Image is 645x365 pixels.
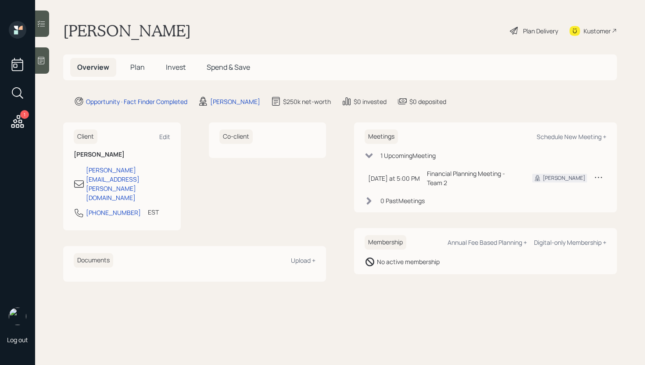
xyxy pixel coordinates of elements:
[537,132,606,141] div: Schedule New Meeting +
[380,196,425,205] div: 0 Past Meeting s
[354,97,387,106] div: $0 invested
[584,26,611,36] div: Kustomer
[365,129,398,144] h6: Meetings
[74,129,97,144] h6: Client
[74,253,113,268] h6: Documents
[210,97,260,106] div: [PERSON_NAME]
[130,62,145,72] span: Plan
[166,62,186,72] span: Invest
[427,169,518,187] div: Financial Planning Meeting - Team 2
[380,151,436,160] div: 1 Upcoming Meeting
[7,336,28,344] div: Log out
[523,26,558,36] div: Plan Delivery
[77,62,109,72] span: Overview
[159,132,170,141] div: Edit
[86,165,170,202] div: [PERSON_NAME][EMAIL_ADDRESS][PERSON_NAME][DOMAIN_NAME]
[9,308,26,325] img: michael-russo-headshot.png
[409,97,446,106] div: $0 deposited
[86,97,187,106] div: Opportunity · Fact Finder Completed
[365,235,406,250] h6: Membership
[74,151,170,158] h6: [PERSON_NAME]
[534,238,606,247] div: Digital-only Membership +
[86,208,141,217] div: [PHONE_NUMBER]
[20,110,29,119] div: 1
[377,257,440,266] div: No active membership
[148,208,159,217] div: EST
[543,174,585,182] div: [PERSON_NAME]
[63,21,191,40] h1: [PERSON_NAME]
[219,129,253,144] h6: Co-client
[283,97,331,106] div: $250k net-worth
[368,174,420,183] div: [DATE] at 5:00 PM
[448,238,527,247] div: Annual Fee Based Planning +
[291,256,315,265] div: Upload +
[207,62,250,72] span: Spend & Save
